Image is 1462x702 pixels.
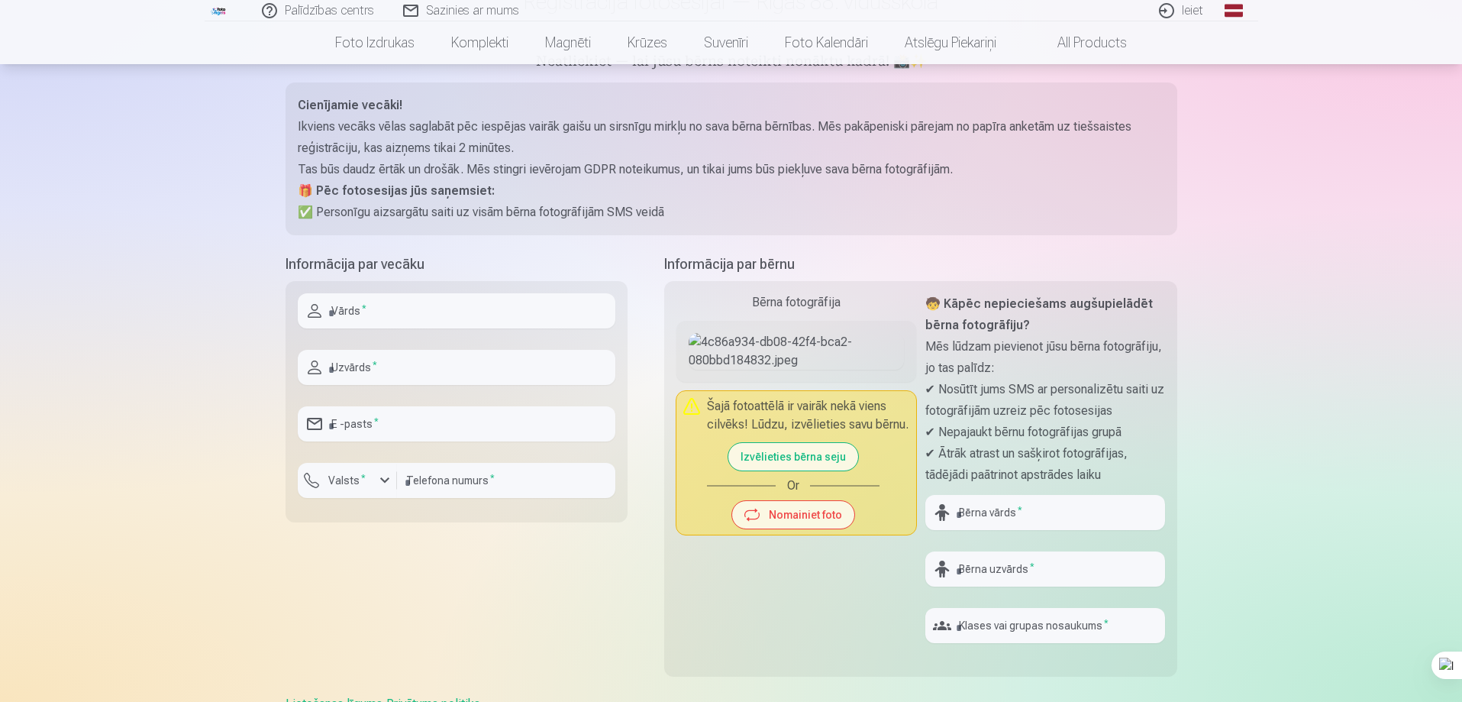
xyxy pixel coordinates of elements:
label: Valsts [322,473,372,488]
button: Nomainiet foto [732,501,854,529]
p: ✔ Nosūtīt jums SMS ar personalizētu saiti uz fotogrāfijām uzreiz pēc fotosesijas [925,379,1165,422]
p: Ikviens vecāks vēlas saglabāt pēc iespējas vairāk gaišu un sirsnīgu mirkļu no sava bērna bērnības... [298,116,1165,159]
a: Magnēti [527,21,609,64]
p: ✔ Ātrāk atrast un sašķirot fotogrāfijas, tādējādi paātrinot apstrādes laiku [925,443,1165,486]
a: Foto kalendāri [767,21,886,64]
a: Komplekti [433,21,527,64]
a: Suvenīri [686,21,767,64]
p: Mēs lūdzam pievienot jūsu bērna fotogrāfiju, jo tas palīdz: [925,336,1165,379]
strong: 🧒 Kāpēc nepieciešams augšupielādēt bērna fotogrāfiju? [925,296,1153,332]
h5: Informācija par vecāku [286,254,628,275]
a: Krūzes [609,21,686,64]
strong: Cienījamie vecāki! [298,98,402,112]
img: 4c86a934-db08-42f4-bca2-080bbd184832.jpeg [689,333,904,370]
p: Tas būs daudz ērtāk un drošāk. Mēs stingri ievērojam GDPR noteikumus, un tikai jums būs piekļuve ... [298,159,1165,180]
a: Atslēgu piekariņi [886,21,1015,64]
strong: 🎁 Pēc fotosesijas jūs saņemsiet: [298,183,495,198]
a: All products [1015,21,1145,64]
div: Or [707,477,879,495]
a: Foto izdrukas [317,21,433,64]
h5: Informācija par bērnu [664,254,1177,275]
img: /fa1 [211,6,228,15]
button: Valsts* [298,463,397,498]
p: ✅ Personīgu aizsargātu saiti uz visām bērna fotogrāfijām SMS veidā [298,202,1165,223]
div: Bērna fotogrāfija [676,293,916,312]
button: Izvēlieties bērna seju [728,443,858,471]
p: ✔ Nepajaukt bērnu fotogrāfijas grupā [925,422,1165,443]
p: Šajā fotoattēlā ir vairāk nekā viens cilvēks! Lūdzu, izvēlieties savu bērnu. [707,397,910,434]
